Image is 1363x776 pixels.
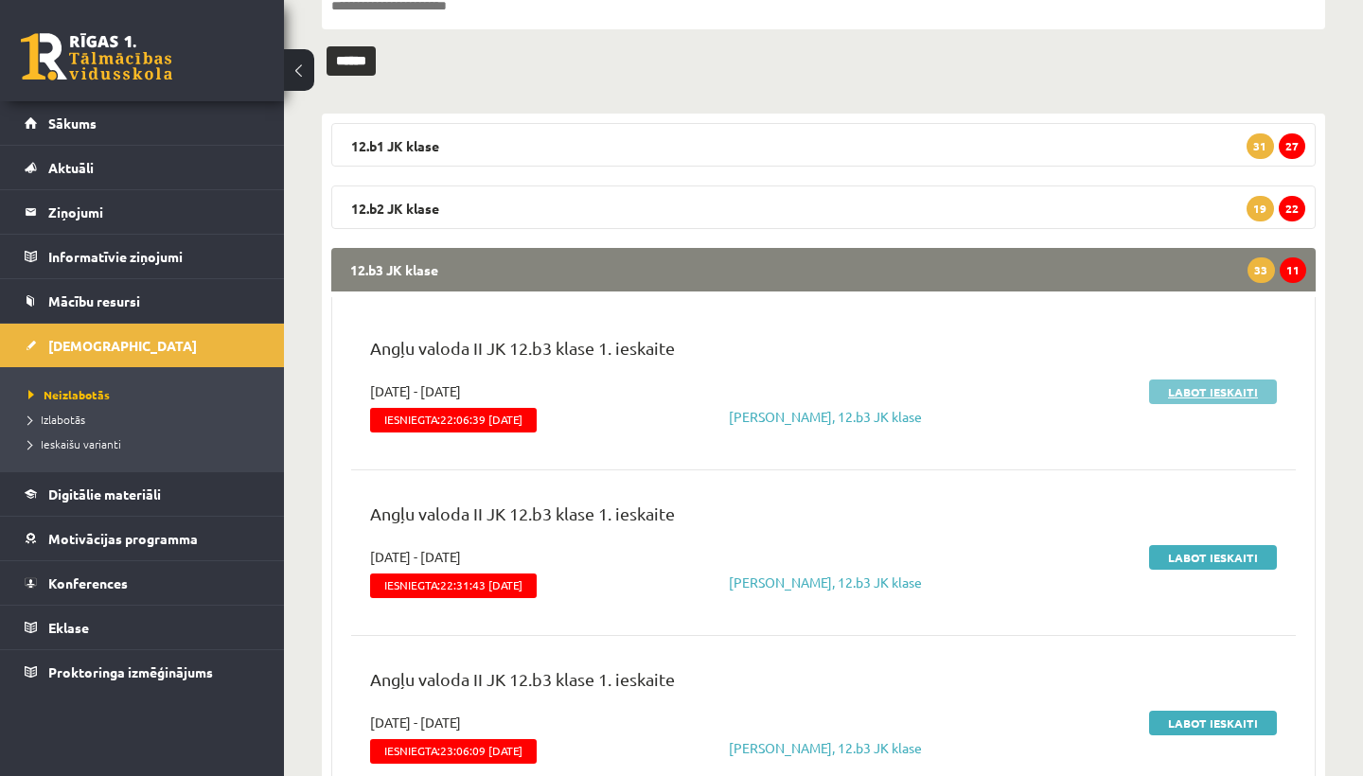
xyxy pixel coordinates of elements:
a: Sākums [25,101,260,145]
span: 27 [1279,133,1305,159]
p: Angļu valoda II JK 12.b3 klase 1. ieskaite [370,501,1277,536]
span: Konferences [48,574,128,591]
a: Rīgas 1. Tālmācības vidusskola [21,33,172,80]
span: 33 [1248,257,1274,283]
span: [DATE] - [DATE] [370,547,461,567]
span: 22 [1279,196,1305,221]
legend: 12.b1 JK klase [331,123,1316,167]
span: 22:06:39 [DATE] [440,413,522,426]
span: [DATE] - [DATE] [370,381,461,401]
span: Izlabotās [28,412,85,427]
a: Neizlabotās [28,386,265,403]
span: Iesniegta: [370,573,537,598]
a: Labot ieskaiti [1149,711,1277,735]
span: [DEMOGRAPHIC_DATA] [48,337,197,354]
span: 11 [1280,257,1306,283]
a: [DEMOGRAPHIC_DATA] [25,324,260,367]
span: Eklase [48,619,89,636]
a: [PERSON_NAME], 12.b3 JK klase [729,739,922,756]
span: Motivācijas programma [48,530,198,547]
p: Angļu valoda II JK 12.b3 klase 1. ieskaite [370,666,1277,701]
a: Proktoringa izmēģinājums [25,650,260,694]
a: Mācību resursi [25,279,260,323]
span: Sākums [48,115,97,132]
a: Motivācijas programma [25,517,260,560]
a: [PERSON_NAME], 12.b3 JK klase [729,408,922,425]
span: Ieskaišu varianti [28,436,121,451]
a: Eklase [25,606,260,649]
span: 22:31:43 [DATE] [440,578,522,591]
span: Aktuāli [48,159,94,176]
a: Ieskaišu varianti [28,435,265,452]
span: Mācību resursi [48,292,140,309]
legend: Informatīvie ziņojumi [48,235,260,278]
a: Izlabotās [28,411,265,428]
span: Digitālie materiāli [48,485,161,503]
a: Labot ieskaiti [1149,379,1277,404]
p: Angļu valoda II JK 12.b3 klase 1. ieskaite [370,335,1277,370]
legend: 12.b2 JK klase [331,185,1316,229]
a: Informatīvie ziņojumi [25,235,260,278]
legend: 12.b3 JK klase [331,248,1316,291]
legend: Ziņojumi [48,190,260,234]
span: Neizlabotās [28,387,110,402]
span: Iesniegta: [370,739,537,764]
a: Digitālie materiāli [25,472,260,516]
a: Konferences [25,561,260,605]
a: Labot ieskaiti [1149,545,1277,570]
span: 31 [1247,133,1273,159]
span: 23:06:09 [DATE] [440,744,522,757]
a: [PERSON_NAME], 12.b3 JK klase [729,573,922,591]
a: Ziņojumi [25,190,260,234]
a: Aktuāli [25,146,260,189]
span: [DATE] - [DATE] [370,713,461,732]
span: Proktoringa izmēģinājums [48,663,213,680]
span: Iesniegta: [370,408,537,432]
span: 19 [1247,196,1273,221]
